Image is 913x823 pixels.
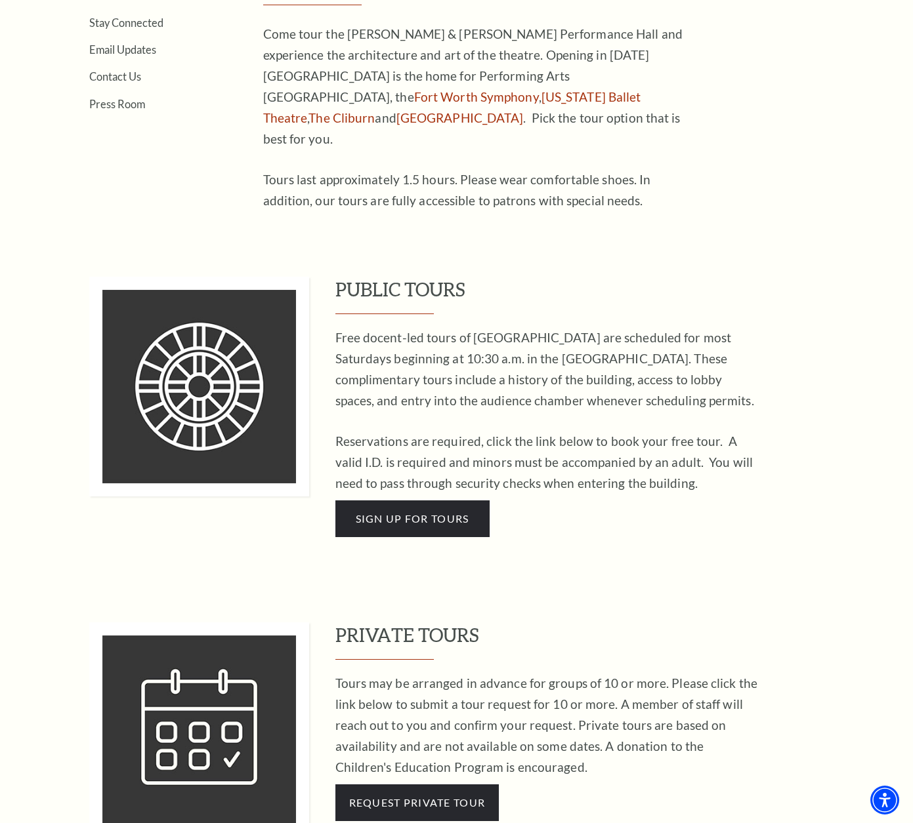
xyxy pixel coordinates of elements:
a: Press Room [89,98,145,110]
p: Tours last approximately 1.5 hours. Please wear comfortable shoes. In addition, our tours are ful... [263,169,690,211]
a: Contact Us [89,70,141,83]
p: Free docent-led tours of [GEOGRAPHIC_DATA] are scheduled for most Saturdays beginning at 10:30 a.... [335,327,762,411]
a: Fort Worth Symphony - open in a new tab [414,89,539,104]
div: Accessibility Menu [870,786,899,814]
a: Email Updates [89,43,156,56]
p: Come tour the [PERSON_NAME] & [PERSON_NAME] Performance Hall and experience the architecture and ... [263,24,690,150]
span: Sign Up For Tours [356,512,469,525]
p: Tours may be arranged in advance for groups of 10 or more. Please click the link below to submit ... [335,673,762,778]
h3: PRIVATE TOURS [335,622,864,660]
h3: PUBLIC TOURS [335,277,864,314]
a: Request Private Tour [335,784,499,821]
span: Request Private Tour [349,796,486,809]
img: PUBLIC TOURS [89,277,309,496]
a: Stay Connected [89,16,163,29]
a: Sign Up For Tours [335,500,490,537]
a: Fort Worth Opera - open in a new tab [396,110,524,125]
a: Texas Ballet Theatre - open in a new tab [263,89,641,125]
a: The Cliburn - open in a new tab [308,110,375,125]
p: Reservations are required, click the link below to book your free tour. A valid I.D. is required ... [335,431,762,494]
